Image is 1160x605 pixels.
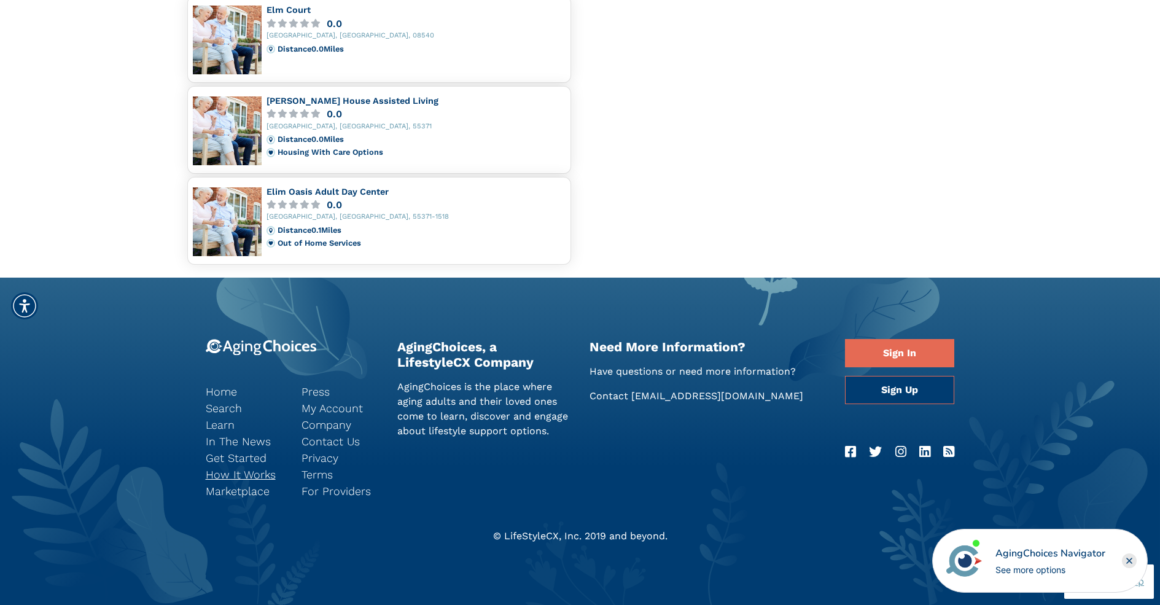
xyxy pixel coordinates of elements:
[267,239,275,248] img: primary.svg
[267,5,311,15] a: Elm Court
[302,383,379,400] a: Press
[327,19,342,28] div: 0.0
[845,339,954,367] a: Sign In
[267,45,275,53] img: distance.svg
[278,148,566,157] div: Housing With Care Options
[327,109,342,119] div: 0.0
[943,540,985,582] img: avatar
[397,380,571,439] p: AgingChoices is the place where aging adults and their loved ones come to learn, discover and eng...
[278,45,566,53] div: Distance 0.0 Miles
[397,339,571,370] h2: AgingChoices, a LifestyleCX Company
[919,442,930,462] a: LinkedIn
[995,563,1105,576] div: See more options
[206,450,283,466] a: Get Started
[895,442,906,462] a: Instagram
[995,546,1105,561] div: AgingChoices Navigator
[267,109,566,119] a: 0.0
[267,19,566,28] a: 0.0
[206,383,283,400] a: Home
[11,292,38,319] div: Accessibility Menu
[302,416,379,433] a: Company
[302,450,379,466] a: Privacy
[206,416,283,433] a: Learn
[267,226,275,235] img: distance.svg
[278,226,566,235] div: Distance 0.1 Miles
[278,239,566,248] div: Out of Home Services
[206,400,283,416] a: Search
[631,390,803,402] a: [EMAIL_ADDRESS][DOMAIN_NAME]
[267,123,566,131] div: [GEOGRAPHIC_DATA], [GEOGRAPHIC_DATA], 55371
[845,442,856,462] a: Facebook
[1122,553,1137,568] div: Close
[943,442,954,462] a: RSS Feed
[590,389,827,404] p: Contact
[302,466,379,483] a: Terms
[845,376,954,404] a: Sign Up
[206,339,317,356] img: 9-logo.svg
[206,433,283,450] a: In The News
[267,148,275,157] img: primary.svg
[206,483,283,499] a: Marketplace
[278,135,566,144] div: Distance 0.0 Miles
[302,400,379,416] a: My Account
[197,529,964,544] div: © LifeStyleCX, Inc. 2019 and beyond.
[267,213,566,221] div: [GEOGRAPHIC_DATA], [GEOGRAPHIC_DATA], 55371-1518
[267,187,389,197] a: Elim Oasis Adult Day Center
[206,466,283,483] a: How It Works
[590,364,827,379] p: Have questions or need more information?
[267,135,275,144] img: distance.svg
[302,433,379,450] a: Contact Us
[590,339,827,354] h2: Need More Information?
[327,200,342,209] div: 0.0
[869,442,882,462] a: Twitter
[267,200,566,209] a: 0.0
[267,96,438,106] a: [PERSON_NAME] House Assisted Living
[302,483,379,499] a: For Providers
[267,32,566,40] div: [GEOGRAPHIC_DATA], [GEOGRAPHIC_DATA], 08540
